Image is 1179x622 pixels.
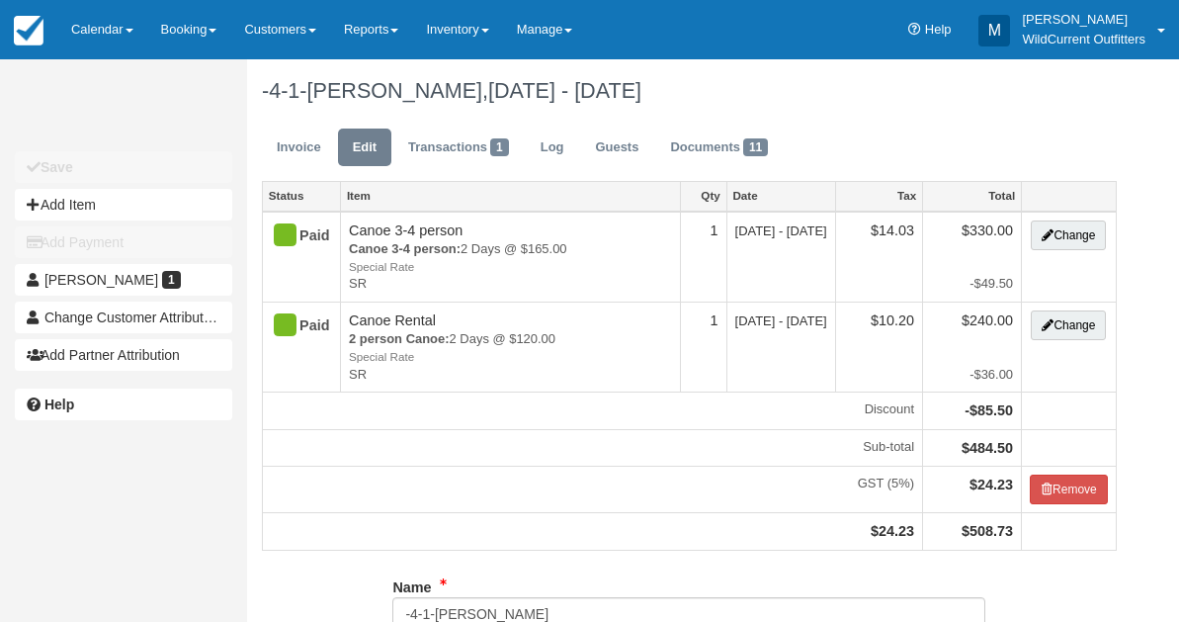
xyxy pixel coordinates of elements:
td: $14.03 [835,212,922,303]
td: Canoe Rental [341,302,681,392]
em: Special Rate [349,349,672,366]
h1: -4-1-[PERSON_NAME], [262,79,1117,103]
div: Paid [271,311,315,342]
strong: $24.23 [871,523,914,539]
span: 1 [162,271,181,289]
span: 11 [743,138,768,156]
a: Tax [836,182,922,210]
button: Change Customer Attribution [15,302,232,333]
em: Sub-total [271,438,914,457]
button: Change [1031,221,1106,250]
span: [DATE] - [DATE] [488,78,641,103]
b: Help [44,397,74,412]
td: $10.20 [835,302,922,392]
td: 1 [681,212,726,303]
em: Discount [271,400,914,419]
div: Paid [271,221,315,252]
p: WildCurrent Outfitters [1022,30,1145,49]
span: [PERSON_NAME] [44,272,158,288]
a: [PERSON_NAME] 1 [15,264,232,296]
span: 1 [490,138,509,156]
em: SR [349,366,672,385]
label: Name [392,571,431,598]
a: Edit [338,129,391,167]
p: [PERSON_NAME] [1022,10,1145,30]
a: Guests [580,129,653,167]
td: 1 [681,302,726,392]
button: Add Payment [15,226,232,258]
td: $240.00 [923,302,1022,392]
strong: $484.50 [962,440,1013,456]
a: Item [341,182,680,210]
em: GST (5%) [271,475,914,493]
button: Change [1031,311,1106,340]
a: Invoice [262,129,336,167]
img: checkfront-main-nav-mini-logo.png [14,16,43,45]
button: Add Partner Attribution [15,339,232,371]
strong: 2 person Canoe [349,331,450,346]
em: 2 Days @ $120.00 [349,330,672,365]
button: Remove [1030,475,1108,504]
a: Documents11 [655,129,783,167]
div: M [978,15,1010,46]
strong: $24.23 [969,477,1013,492]
em: -$36.00 [931,366,1013,385]
td: $330.00 [923,212,1022,303]
span: Change Customer Attribution [44,310,222,325]
em: Special Rate [349,259,672,276]
em: 2 Days @ $165.00 [349,240,672,275]
strong: Canoe 3-4 person [349,241,461,256]
a: Log [526,129,579,167]
strong: $508.73 [962,523,1013,539]
a: Transactions1 [393,129,524,167]
a: Date [727,182,835,210]
a: Help [15,389,232,420]
span: [DATE] - [DATE] [735,223,827,238]
a: Status [263,182,340,210]
strong: -$85.50 [965,402,1013,418]
button: Add Item [15,189,232,221]
span: [DATE] - [DATE] [735,313,827,328]
a: Qty [681,182,725,210]
button: Save [15,151,232,183]
em: SR [349,275,672,294]
i: Help [908,24,921,37]
a: Total [923,182,1021,210]
span: Help [925,22,952,37]
b: Save [41,159,73,175]
em: -$49.50 [931,275,1013,294]
td: Canoe 3-4 person [341,212,681,303]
